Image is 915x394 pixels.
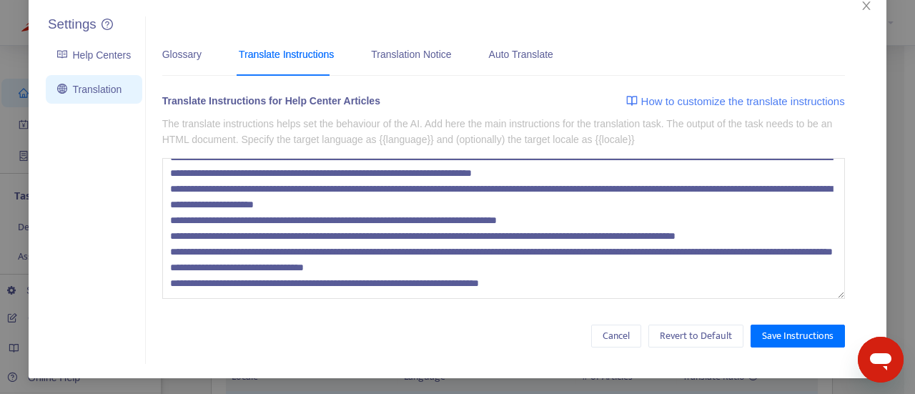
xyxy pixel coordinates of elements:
[57,84,122,95] a: Translation
[102,19,113,31] a: question-circle
[641,93,845,110] span: How to customize the translate instructions
[603,328,630,344] span: Cancel
[762,328,834,344] span: Save Instructions
[489,46,553,62] div: Auto Translate
[239,46,334,62] div: Translate Instructions
[626,93,845,110] a: How to customize the translate instructions
[162,93,380,114] div: Translate Instructions for Help Center Articles
[162,46,202,62] div: Glossary
[858,337,904,383] iframe: Button to launch messaging window, conversation in progress
[57,49,131,61] a: Help Centers
[591,325,641,348] button: Cancel
[48,16,97,33] h5: Settings
[660,328,732,344] span: Revert to Default
[751,325,845,348] button: Save Instructions
[626,95,638,107] img: image-link
[162,116,845,147] p: The translate instructions helps set the behaviour of the AI. Add here the main instructions for ...
[371,46,451,62] div: Translation Notice
[102,19,113,30] span: question-circle
[648,325,743,348] button: Revert to Default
